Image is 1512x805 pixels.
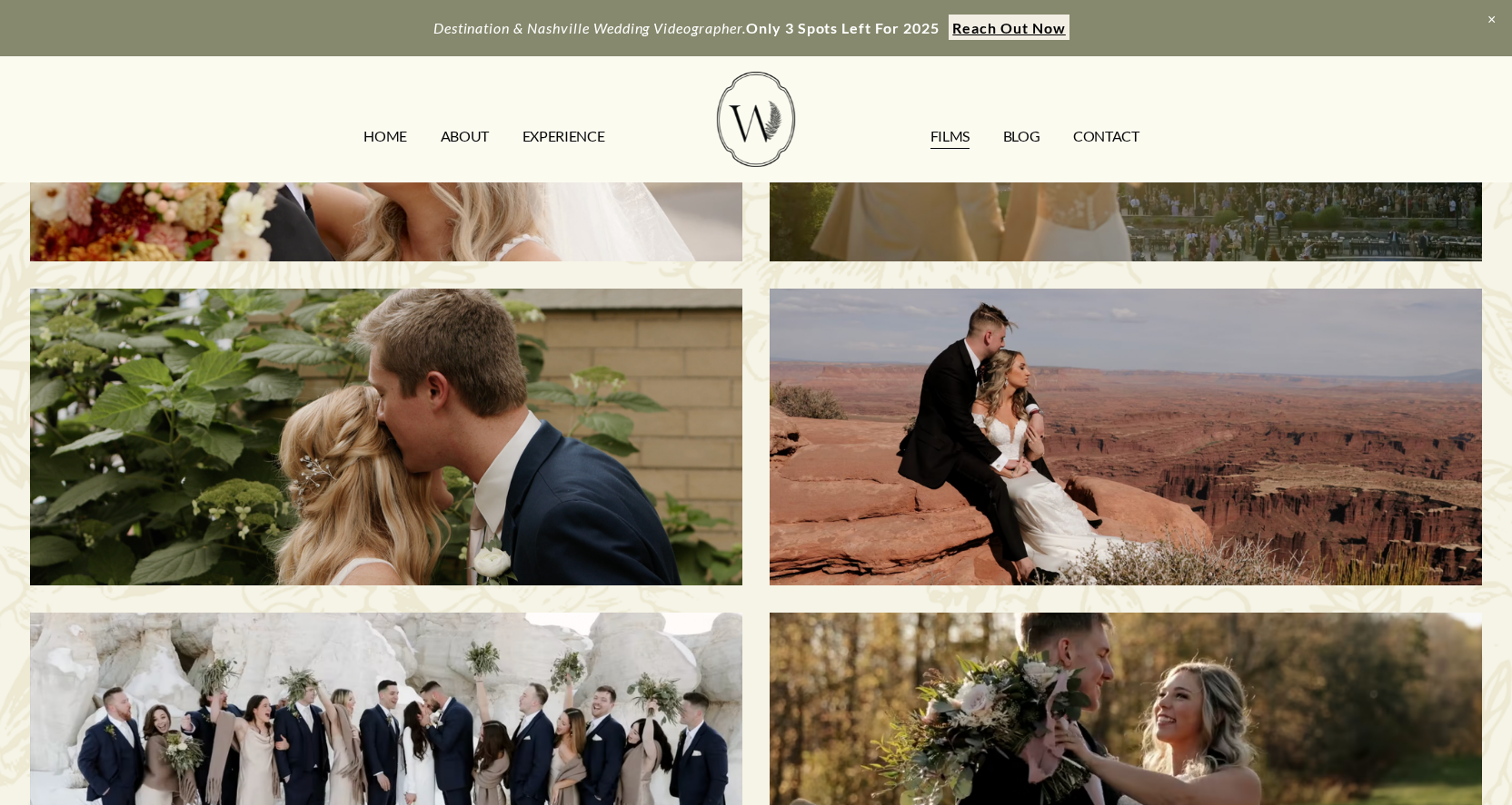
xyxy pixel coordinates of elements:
strong: Reach Out Now [952,19,1065,36]
a: ABOUT [441,122,489,151]
a: HOME [363,122,407,151]
a: Ashley & Jacob | Nashville, TN [30,289,742,585]
img: Wild Fern Weddings [717,72,795,167]
a: Blog [1003,122,1040,151]
a: EXPERIENCE [522,122,605,151]
a: FILMS [930,122,970,151]
a: Reach Out Now [949,15,1069,40]
a: CONTACT [1073,122,1139,151]
a: Natalie & Charley | Moab, UT [770,289,1482,585]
